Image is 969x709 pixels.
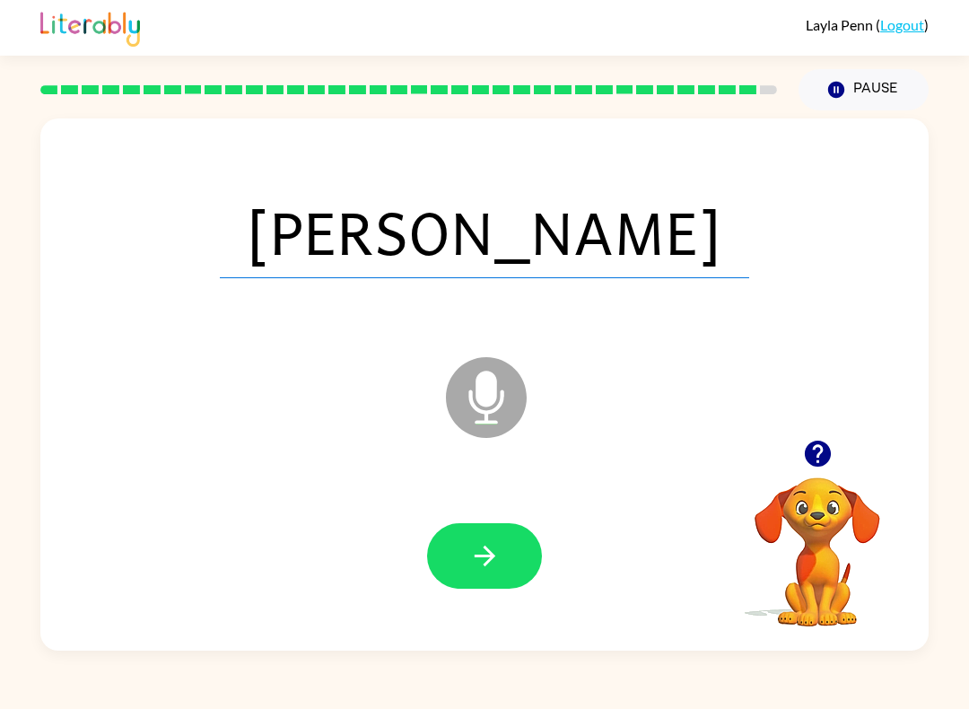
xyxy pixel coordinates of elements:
[728,450,907,629] video: Your browser must support playing .mp4 files to use Literably. Please try using another browser.
[40,7,140,47] img: Literably
[220,185,749,278] span: [PERSON_NAME]
[806,16,876,33] span: Layla Penn
[806,16,929,33] div: ( )
[880,16,924,33] a: Logout
[799,69,929,110] button: Pause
